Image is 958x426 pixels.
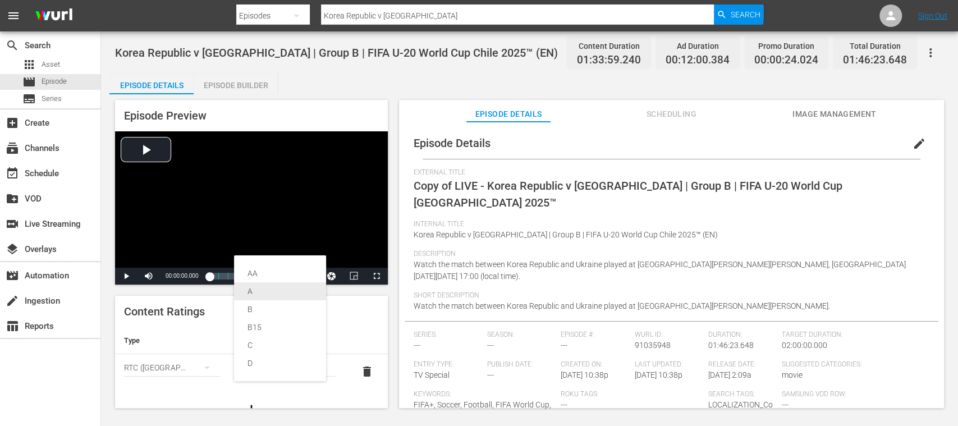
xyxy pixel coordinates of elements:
[247,354,313,372] div: D
[247,318,313,336] div: B15
[247,300,313,318] div: B
[247,336,313,354] div: C
[247,282,313,300] div: A
[247,264,313,282] div: AA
